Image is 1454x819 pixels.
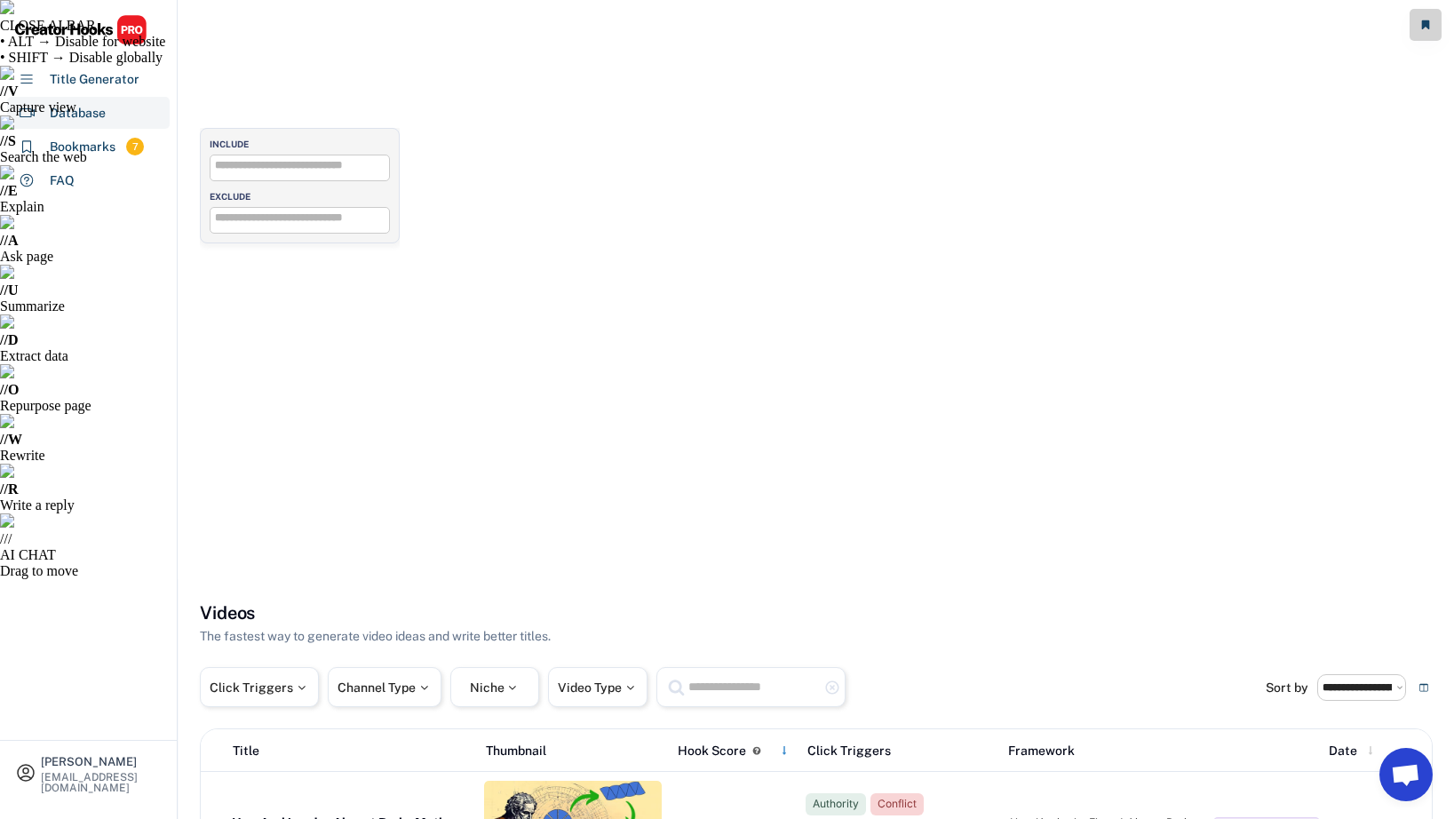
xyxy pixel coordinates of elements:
a: Open chat [1379,748,1433,801]
div: Hook Score [678,742,746,760]
div: Authority [813,797,859,812]
div: Video Type [558,681,638,694]
div: Thumbnail [486,742,663,760]
div: [EMAIL_ADDRESS][DOMAIN_NAME] [41,772,162,793]
div: Date [1329,742,1357,760]
div: Sort by [1266,681,1308,694]
button: highlight_remove [824,680,840,696]
div: [PERSON_NAME] [41,756,162,767]
div: Niche [470,681,520,694]
div: Click Triggers [807,742,993,760]
div: Framework [1008,742,1194,760]
div: Conflict [878,797,917,812]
